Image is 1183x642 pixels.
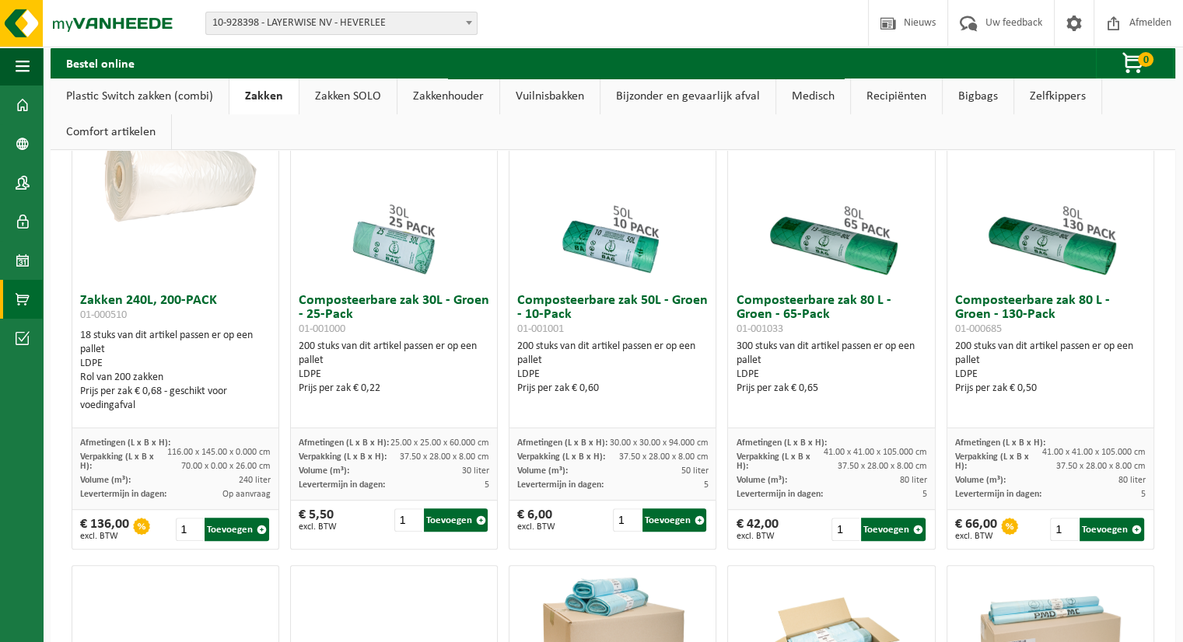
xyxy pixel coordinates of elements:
[517,480,604,490] span: Levertermijn in dagen:
[299,508,337,532] div: € 5,50
[517,368,708,382] div: LDPE
[299,438,389,448] span: Afmetingen (L x B x H):
[517,508,555,532] div: € 6,00
[736,382,926,396] div: Prijs per zak € 0,65
[517,340,708,396] div: 200 stuks van dit artikel passen er op een pallet
[462,466,489,476] span: 30 liter
[736,323,782,335] span: 01-001033
[535,131,691,286] img: 01-001001
[861,518,926,541] button: Toevoegen
[613,508,641,532] input: 1
[517,452,605,462] span: Verpakking (L x B x H):
[51,114,171,150] a: Comfort artikelen
[1080,518,1144,541] button: Toevoegen
[943,79,1013,114] a: Bigbags
[955,294,1146,336] h3: Composteerbare zak 80 L - Groen - 130-Pack
[1141,490,1146,499] span: 5
[736,490,822,499] span: Levertermijn in dagen:
[80,357,271,371] div: LDPE
[609,438,708,448] span: 30.00 x 30.00 x 94.000 cm
[394,508,422,532] input: 1
[736,476,786,485] span: Volume (m³):
[600,79,775,114] a: Bijzonder en gevaarlijk afval
[80,452,154,471] span: Verpakking (L x B x H):
[955,368,1146,382] div: LDPE
[229,79,299,114] a: Zakken
[754,131,909,286] img: 01-001033
[736,518,778,541] div: € 42,00
[831,518,859,541] input: 1
[736,294,926,336] h3: Composteerbare zak 80 L - Groen - 65-Pack
[851,79,942,114] a: Recipiënten
[517,438,607,448] span: Afmetingen (L x B x H):
[80,476,131,485] span: Volume (m³):
[517,382,708,396] div: Prijs per zak € 0,60
[206,12,477,34] span: 10-928398 - LAYERWISE NV - HEVERLEE
[222,490,271,499] span: Op aanvraag
[424,508,488,532] button: Toevoegen
[1138,52,1153,67] span: 0
[972,131,1128,286] img: 01-000685
[736,532,778,541] span: excl. BTW
[299,368,489,382] div: LDPE
[736,368,926,382] div: LDPE
[824,448,927,457] span: 41.00 x 41.00 x 105.000 cm
[80,329,271,413] div: 18 stuks van dit artikel passen er op een pallet
[299,323,345,335] span: 01-001000
[736,340,926,396] div: 300 stuks van dit artikel passen er op een pallet
[299,452,387,462] span: Verpakking (L x B x H):
[176,518,204,541] input: 1
[1096,47,1174,79] button: 0
[900,476,927,485] span: 80 liter
[167,448,271,457] span: 116.00 x 145.00 x 0.000 cm
[642,508,707,532] button: Toevoegen
[299,79,397,114] a: Zakken SOLO
[1042,448,1146,457] span: 41.00 x 41.00 x 105.000 cm
[51,79,229,114] a: Plastic Switch zakken (combi)
[955,382,1146,396] div: Prijs per zak € 0,50
[181,462,271,471] span: 70.00 x 0.00 x 26.00 cm
[736,452,810,471] span: Verpakking (L x B x H):
[955,532,997,541] span: excl. BTW
[205,518,269,541] button: Toevoegen
[80,532,129,541] span: excl. BTW
[51,47,150,78] h2: Bestel online
[736,438,826,448] span: Afmetingen (L x B x H):
[80,371,271,385] div: Rol van 200 zakken
[205,12,478,35] span: 10-928398 - LAYERWISE NV - HEVERLEE
[299,340,489,396] div: 200 stuks van dit artikel passen er op een pallet
[299,522,337,532] span: excl. BTW
[299,480,385,490] span: Levertermijn in dagen:
[517,466,568,476] span: Volume (m³):
[390,438,489,448] span: 25.00 x 25.00 x 60.000 cm
[317,131,472,286] img: 01-001000
[955,518,997,541] div: € 66,00
[80,518,129,541] div: € 136,00
[955,490,1041,499] span: Levertermijn in dagen:
[80,294,271,325] h3: Zakken 240L, 200-PACK
[80,309,127,321] span: 01-000510
[955,438,1045,448] span: Afmetingen (L x B x H):
[955,323,1002,335] span: 01-000685
[80,438,170,448] span: Afmetingen (L x B x H):
[400,452,489,462] span: 37.50 x 28.00 x 8.00 cm
[955,340,1146,396] div: 200 stuks van dit artikel passen er op een pallet
[618,452,708,462] span: 37.50 x 28.00 x 8.00 cm
[80,490,166,499] span: Levertermijn in dagen:
[776,79,850,114] a: Medisch
[239,476,271,485] span: 240 liter
[397,79,499,114] a: Zakkenhouder
[299,382,489,396] div: Prijs per zak € 0,22
[1014,79,1101,114] a: Zelfkippers
[80,385,271,413] div: Prijs per zak € 0,68 - geschikt voor voedingafval
[72,131,278,234] img: 01-000510
[485,480,489,490] span: 5
[1050,518,1078,541] input: 1
[955,452,1029,471] span: Verpakking (L x B x H):
[517,294,708,336] h3: Composteerbare zak 50L - Groen - 10-Pack
[703,480,708,490] span: 5
[517,323,564,335] span: 01-001001
[955,476,1006,485] span: Volume (m³):
[500,79,600,114] a: Vuilnisbakken
[299,294,489,336] h3: Composteerbare zak 30L - Groen - 25-Pack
